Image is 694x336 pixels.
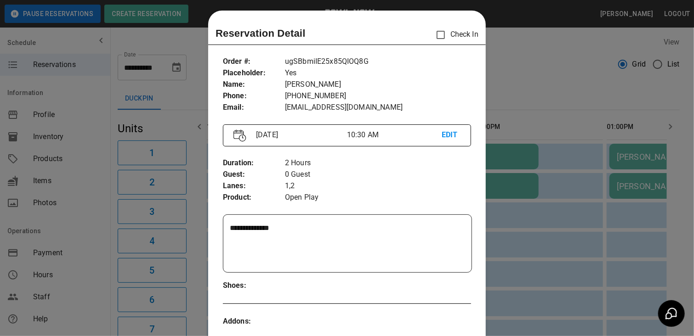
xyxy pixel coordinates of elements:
[223,90,285,102] p: Phone :
[223,157,285,169] p: Duration :
[285,56,471,67] p: ugSBbmiIE25x85QIOQ8G
[223,56,285,67] p: Order # :
[233,129,246,142] img: Vector
[223,102,285,113] p: Email :
[223,67,285,79] p: Placeholder :
[216,26,306,41] p: Reservation Detail
[223,280,285,291] p: Shoes :
[442,129,461,141] p: EDIT
[285,157,471,169] p: 2 Hours
[223,79,285,90] p: Name :
[285,102,471,113] p: [EMAIL_ADDRESS][DOMAIN_NAME]
[431,25,478,45] p: Check In
[252,129,347,140] p: [DATE]
[285,90,471,102] p: [PHONE_NUMBER]
[223,316,285,327] p: Addons :
[285,192,471,203] p: Open Play
[223,180,285,192] p: Lanes :
[223,192,285,203] p: Product :
[285,79,471,90] p: [PERSON_NAME]
[347,129,442,140] p: 10:30 AM
[285,169,471,180] p: 0 Guest
[223,169,285,180] p: Guest :
[285,67,471,79] p: Yes
[285,180,471,192] p: 1,2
